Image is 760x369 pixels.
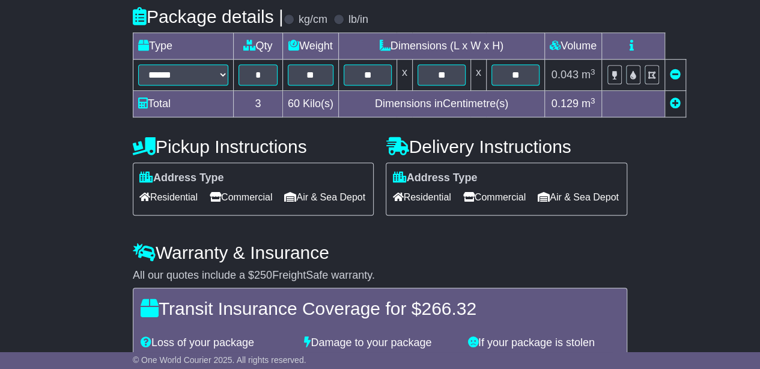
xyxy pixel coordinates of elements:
[421,299,476,318] span: 266.32
[133,7,284,26] h4: Package details |
[538,188,619,206] span: Air & Sea Depot
[298,336,461,350] div: Damage to your package
[233,33,282,60] td: Qty
[299,13,327,26] label: kg/cm
[254,269,272,281] span: 250
[348,13,368,26] label: lb/in
[282,91,338,117] td: Kilo(s)
[338,91,544,117] td: Dimensions in Centimetre(s)
[133,137,374,157] h4: Pickup Instructions
[288,98,300,110] span: 60
[392,172,477,185] label: Address Type
[139,188,198,206] span: Residential
[282,33,338,60] td: Weight
[544,33,601,60] td: Volume
[463,188,526,206] span: Commercial
[386,137,627,157] h4: Delivery Instructions
[392,188,451,206] span: Residential
[397,60,412,91] td: x
[233,91,282,117] td: 3
[591,96,595,105] sup: 3
[582,69,595,81] span: m
[670,98,681,110] a: Add new item
[210,188,272,206] span: Commercial
[552,69,579,81] span: 0.043
[133,269,627,282] div: All our quotes include a $ FreightSafe warranty.
[462,336,625,350] div: If your package is stolen
[135,336,298,350] div: Loss of your package
[133,91,233,117] td: Total
[338,33,544,60] td: Dimensions (L x W x H)
[139,172,224,185] label: Address Type
[133,33,233,60] td: Type
[582,98,595,110] span: m
[670,69,681,81] a: Remove this item
[591,67,595,76] sup: 3
[133,355,306,365] span: © One World Courier 2025. All rights reserved.
[284,188,365,206] span: Air & Sea Depot
[470,60,486,91] td: x
[552,98,579,110] span: 0.129
[141,299,619,318] h4: Transit Insurance Coverage for $
[133,243,627,262] h4: Warranty & Insurance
